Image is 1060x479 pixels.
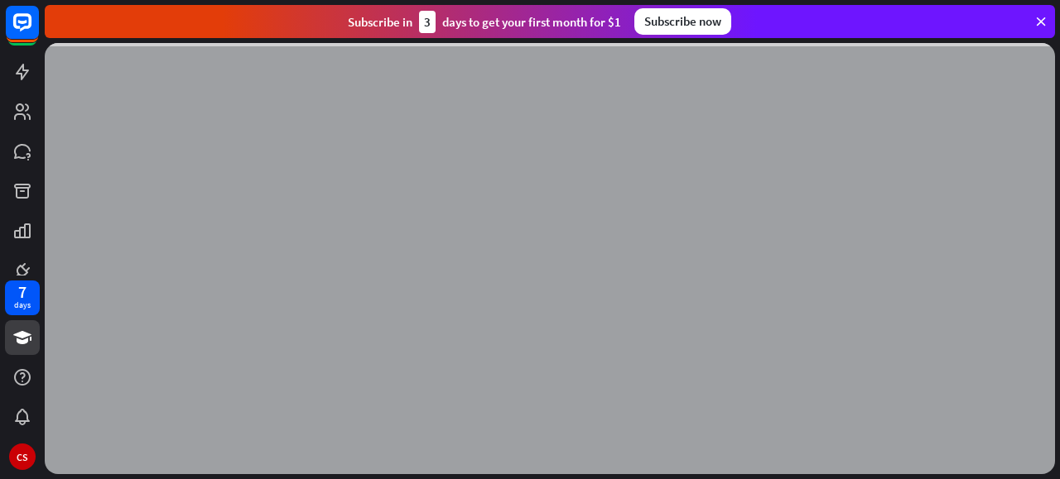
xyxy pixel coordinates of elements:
div: 7 [18,285,26,299]
div: Subscribe in days to get your first month for $1 [348,11,621,33]
div: CS [9,443,36,470]
a: 7 days [5,280,40,315]
div: days [14,299,31,311]
div: 3 [419,11,436,33]
div: Subscribe now [634,8,731,35]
